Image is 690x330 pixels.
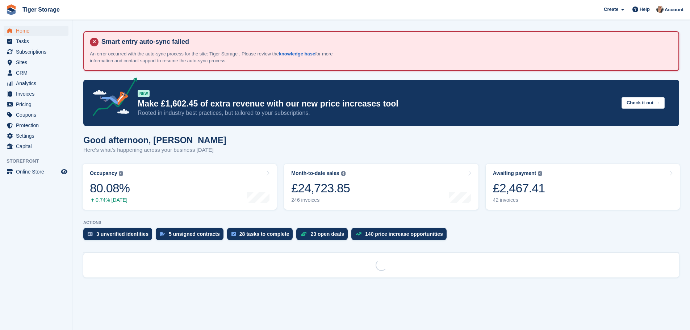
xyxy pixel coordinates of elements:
[4,120,68,130] a: menu
[493,181,545,196] div: £2,467.41
[604,6,618,13] span: Create
[4,141,68,151] a: menu
[284,164,478,210] a: Month-to-date sales £24,723.85 246 invoices
[20,4,63,16] a: Tiger Storage
[291,170,339,176] div: Month-to-date sales
[138,90,150,97] div: NEW
[640,6,650,13] span: Help
[365,231,443,237] div: 140 price increase opportunities
[227,228,297,244] a: 28 tasks to complete
[16,68,59,78] span: CRM
[4,57,68,67] a: menu
[83,146,226,154] p: Here's what's happening across your business [DATE]
[4,47,68,57] a: menu
[4,99,68,109] a: menu
[83,135,226,145] h1: Good afternoon, [PERSON_NAME]
[16,167,59,177] span: Online Store
[4,131,68,141] a: menu
[665,6,683,13] span: Account
[279,51,315,57] a: knowledge base
[90,197,130,203] div: 0.74% [DATE]
[160,232,165,236] img: contract_signature_icon-13c848040528278c33f63329250d36e43548de30e8caae1d1a13099fd9432cc5.svg
[169,231,220,237] div: 5 unsigned contracts
[96,231,149,237] div: 3 unverified identities
[6,4,17,15] img: stora-icon-8386f47178a22dfd0bd8f6a31ec36ba5ce8667c1dd55bd0f319d3a0aa187defe.svg
[310,231,344,237] div: 23 open deals
[239,231,289,237] div: 28 tasks to complete
[60,167,68,176] a: Preview store
[4,36,68,46] a: menu
[90,181,130,196] div: 80.08%
[119,171,123,176] img: icon-info-grey-7440780725fd019a000dd9b08b2336e03edf1995a4989e88bcd33f0948082b44.svg
[538,171,542,176] img: icon-info-grey-7440780725fd019a000dd9b08b2336e03edf1995a4989e88bcd33f0948082b44.svg
[16,47,59,57] span: Subscriptions
[16,120,59,130] span: Protection
[351,228,450,244] a: 140 price increase opportunities
[4,68,68,78] a: menu
[16,131,59,141] span: Settings
[16,57,59,67] span: Sites
[16,99,59,109] span: Pricing
[341,171,346,176] img: icon-info-grey-7440780725fd019a000dd9b08b2336e03edf1995a4989e88bcd33f0948082b44.svg
[296,228,351,244] a: 23 open deals
[16,36,59,46] span: Tasks
[138,109,616,117] p: Rooted in industry best practices, but tailored to your subscriptions.
[291,197,350,203] div: 246 invoices
[16,110,59,120] span: Coupons
[156,228,227,244] a: 5 unsigned contracts
[291,181,350,196] div: £24,723.85
[83,164,277,210] a: Occupancy 80.08% 0.74% [DATE]
[4,78,68,88] a: menu
[16,89,59,99] span: Invoices
[493,197,545,203] div: 42 invoices
[87,78,137,119] img: price-adjustments-announcement-icon-8257ccfd72463d97f412b2fc003d46551f7dbcb40ab6d574587a9cd5c0d94...
[7,158,72,165] span: Storefront
[88,232,93,236] img: verify_identity-adf6edd0f0f0b5bbfe63781bf79b02c33cf7c696d77639b501bdc392416b5a36.svg
[356,232,361,235] img: price_increase_opportunities-93ffe204e8149a01c8c9dc8f82e8f89637d9d84a8eef4429ea346261dce0b2c0.svg
[83,228,156,244] a: 3 unverified identities
[90,50,343,64] p: An error occurred with the auto-sync process for the site: Tiger Storage . Please review the for ...
[231,232,236,236] img: task-75834270c22a3079a89374b754ae025e5fb1db73e45f91037f5363f120a921f8.svg
[90,170,117,176] div: Occupancy
[16,26,59,36] span: Home
[486,164,680,210] a: Awaiting payment £2,467.41 42 invoices
[16,141,59,151] span: Capital
[493,170,536,176] div: Awaiting payment
[83,220,679,225] p: ACTIONS
[656,6,664,13] img: Becky Martin
[99,38,673,46] h4: Smart entry auto-sync failed
[301,231,307,237] img: deal-1b604bf984904fb50ccaf53a9ad4b4a5d6e5aea283cecdc64d6e3604feb123c2.svg
[4,167,68,177] a: menu
[138,99,616,109] p: Make £1,602.45 of extra revenue with our new price increases tool
[4,110,68,120] a: menu
[16,78,59,88] span: Analytics
[4,89,68,99] a: menu
[4,26,68,36] a: menu
[622,97,665,109] button: Check it out →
